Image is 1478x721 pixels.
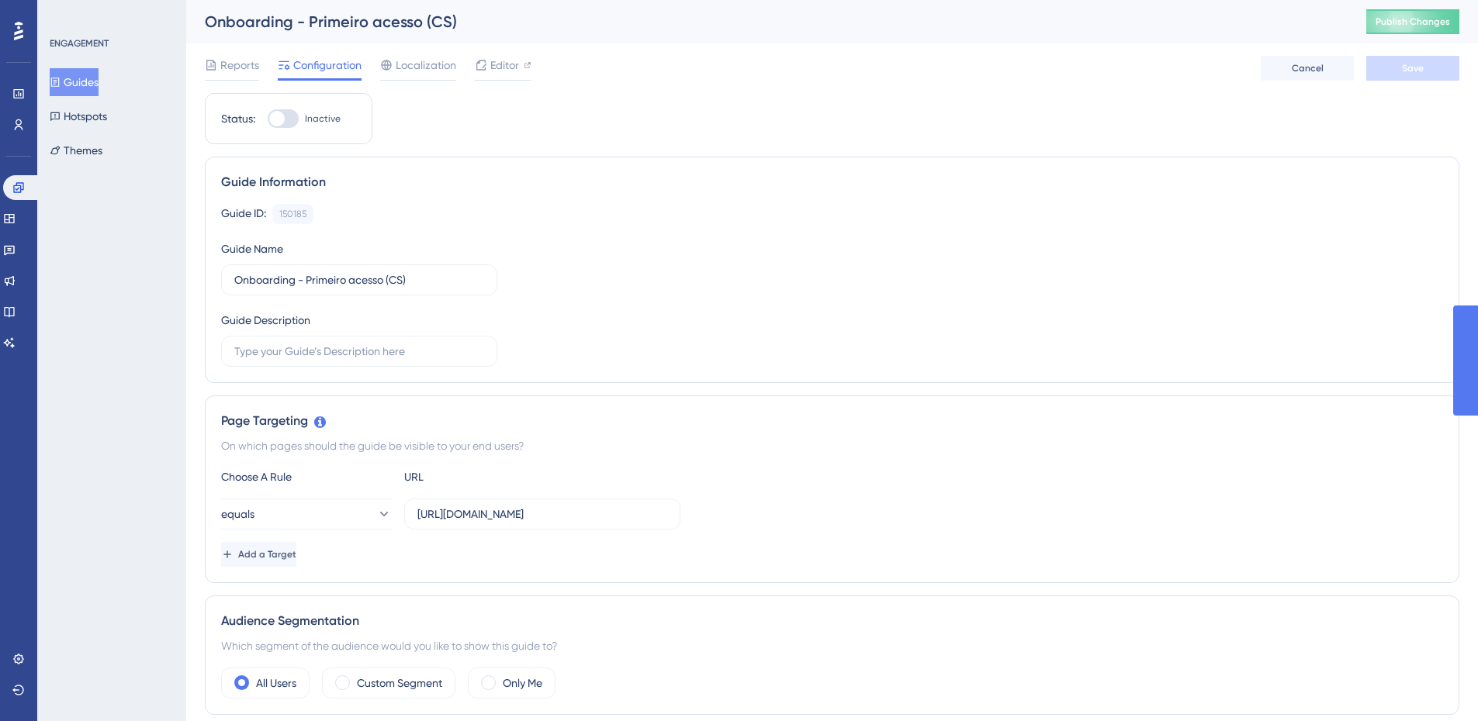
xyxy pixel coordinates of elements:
span: Add a Target [238,548,296,561]
div: Which segment of the audience would you like to show this guide to? [221,636,1443,655]
div: ENGAGEMENT [50,37,109,50]
button: equals [221,498,392,530]
div: URL [404,467,575,486]
div: Guide Information [221,173,1443,191]
div: Page Targeting [221,412,1443,430]
span: Configuration [293,56,362,74]
button: Add a Target [221,542,296,567]
span: Editor [490,56,519,74]
label: Custom Segment [357,674,442,692]
span: Save [1402,62,1424,74]
label: All Users [256,674,296,692]
iframe: UserGuiding AI Assistant Launcher [1413,660,1459,706]
button: Cancel [1261,56,1354,81]
button: Publish Changes [1366,9,1459,34]
span: Inactive [305,112,341,125]
div: Status: [221,109,255,128]
div: 150185 [279,208,306,220]
input: Type your Guide’s Description here [234,343,484,360]
label: Only Me [503,674,542,692]
button: Themes [50,136,102,164]
button: Guides [50,68,99,96]
span: equals [221,505,254,523]
button: Hotspots [50,102,107,130]
input: yourwebsite.com/path [417,505,667,523]
div: On which pages should the guide be visible to your end users? [221,436,1443,455]
input: Type your Guide’s Name here [234,271,484,288]
div: Onboarding - Primeiro acesso (CS) [205,11,1327,33]
span: Reports [220,56,259,74]
span: Cancel [1292,62,1324,74]
div: Audience Segmentation [221,612,1443,630]
button: Save [1366,56,1459,81]
span: Localization [396,56,456,74]
div: Guide ID: [221,204,266,224]
span: Publish Changes [1376,16,1450,28]
div: Guide Name [221,240,283,258]
div: Choose A Rule [221,467,392,486]
div: Guide Description [221,311,310,329]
